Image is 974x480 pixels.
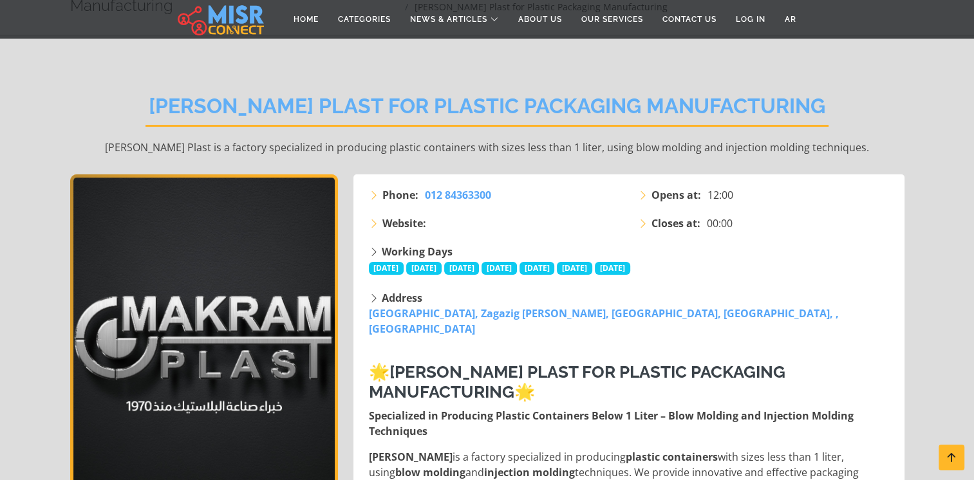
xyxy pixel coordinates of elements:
span: [DATE] [369,262,404,275]
strong: Specialized in Producing Plastic Containers Below 1 Liter – Blow Molding and Injection Molding Te... [369,409,854,438]
strong: Phone: [382,187,418,203]
span: [DATE] [482,262,517,275]
a: Contact Us [653,7,726,32]
a: [GEOGRAPHIC_DATA], Zagazig [PERSON_NAME], [GEOGRAPHIC_DATA], [GEOGRAPHIC_DATA], , [GEOGRAPHIC_DATA] [369,306,839,336]
a: About Us [509,7,572,32]
h3: 🌟 🌟 [369,362,892,402]
span: [DATE] [520,262,555,275]
a: AR [775,7,806,32]
a: Home [284,7,328,32]
h2: [PERSON_NAME] Plast for Plastic Packaging Manufacturing [145,94,829,127]
span: 00:00 [707,216,733,231]
strong: blow molding [395,465,465,479]
p: [PERSON_NAME] Plast is a factory specialized in producing plastic containers with sizes less than... [70,140,904,155]
strong: Opens at: [651,187,701,203]
strong: Closes at: [651,216,700,231]
strong: Address [382,291,422,305]
span: 012 84363300 [425,188,491,202]
a: Categories [328,7,400,32]
strong: injection molding [484,465,575,479]
strong: Website: [382,216,426,231]
a: Log in [726,7,775,32]
strong: [PERSON_NAME] [369,450,453,464]
span: News & Articles [410,14,487,25]
span: [DATE] [557,262,592,275]
strong: Working Days [382,245,453,259]
span: [DATE] [595,262,630,275]
strong: [PERSON_NAME] Plast for Plastic Packaging Manufacturing [369,362,785,402]
span: 12:00 [707,187,733,203]
span: [DATE] [406,262,442,275]
a: News & Articles [400,7,509,32]
strong: plastic containers [626,450,718,464]
a: 012 84363300 [425,187,491,203]
span: [DATE] [444,262,480,275]
a: Our Services [572,7,653,32]
img: main.misr_connect [178,3,264,35]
